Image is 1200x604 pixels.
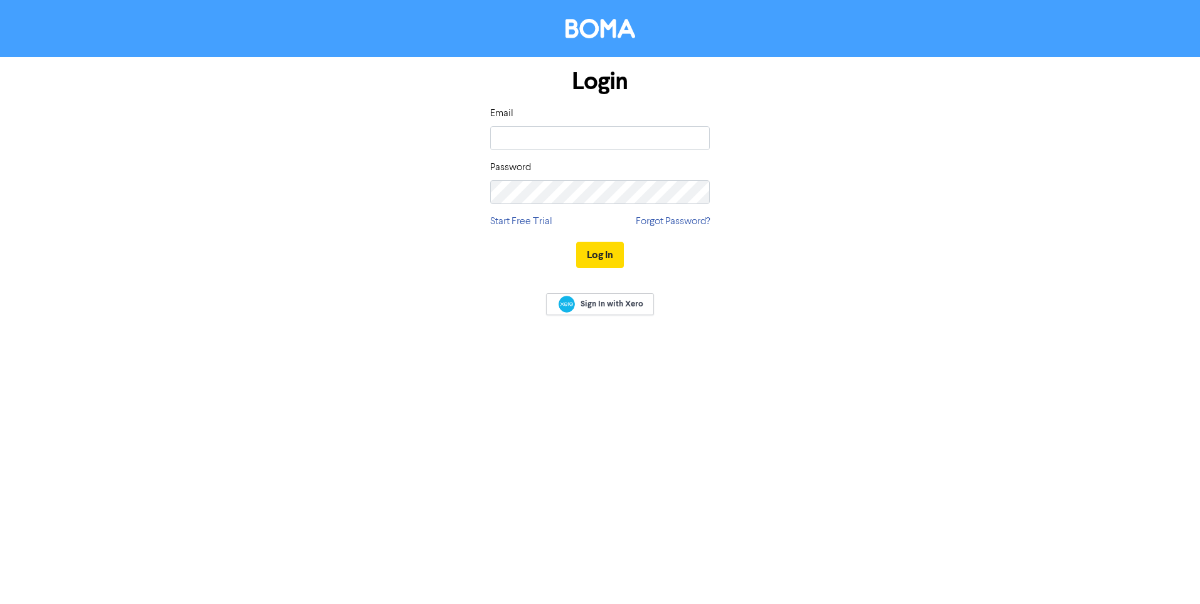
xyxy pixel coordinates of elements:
[559,296,575,313] img: Xero logo
[546,293,654,315] a: Sign In with Xero
[490,106,513,121] label: Email
[490,214,552,229] a: Start Free Trial
[1137,544,1200,604] iframe: Chat Widget
[576,242,624,268] button: Log In
[490,160,531,175] label: Password
[490,67,710,96] h1: Login
[565,19,635,38] img: BOMA Logo
[636,214,710,229] a: Forgot Password?
[581,298,643,310] span: Sign In with Xero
